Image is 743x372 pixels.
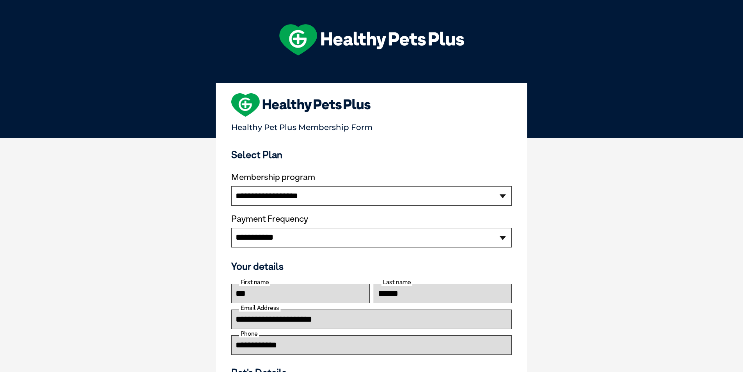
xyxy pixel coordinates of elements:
label: Payment Frequency [231,214,308,224]
p: Healthy Pet Plus Membership Form [231,119,512,132]
label: First name [239,279,270,286]
h3: Select Plan [231,149,512,160]
label: Membership program [231,172,512,182]
img: hpp-logo-landscape-green-white.png [279,24,464,55]
img: heart-shape-hpp-logo-large.png [231,93,371,117]
label: Phone [239,330,259,337]
label: Last name [381,279,412,286]
h3: Your details [231,260,512,272]
label: Email Address [239,304,280,311]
